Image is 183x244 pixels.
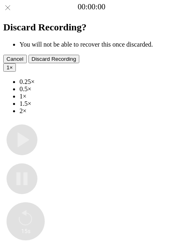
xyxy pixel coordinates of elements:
li: 1.5× [20,100,180,107]
button: 1× [3,63,16,72]
span: 1 [7,64,9,71]
h2: Discard Recording? [3,22,180,33]
li: You will not be able to recover this once discarded. [20,41,180,48]
li: 0.5× [20,86,180,93]
a: 00:00:00 [78,2,105,11]
button: Cancel [3,55,27,63]
li: 1× [20,93,180,100]
li: 2× [20,107,180,115]
li: 0.25× [20,78,180,86]
button: Discard Recording [28,55,80,63]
